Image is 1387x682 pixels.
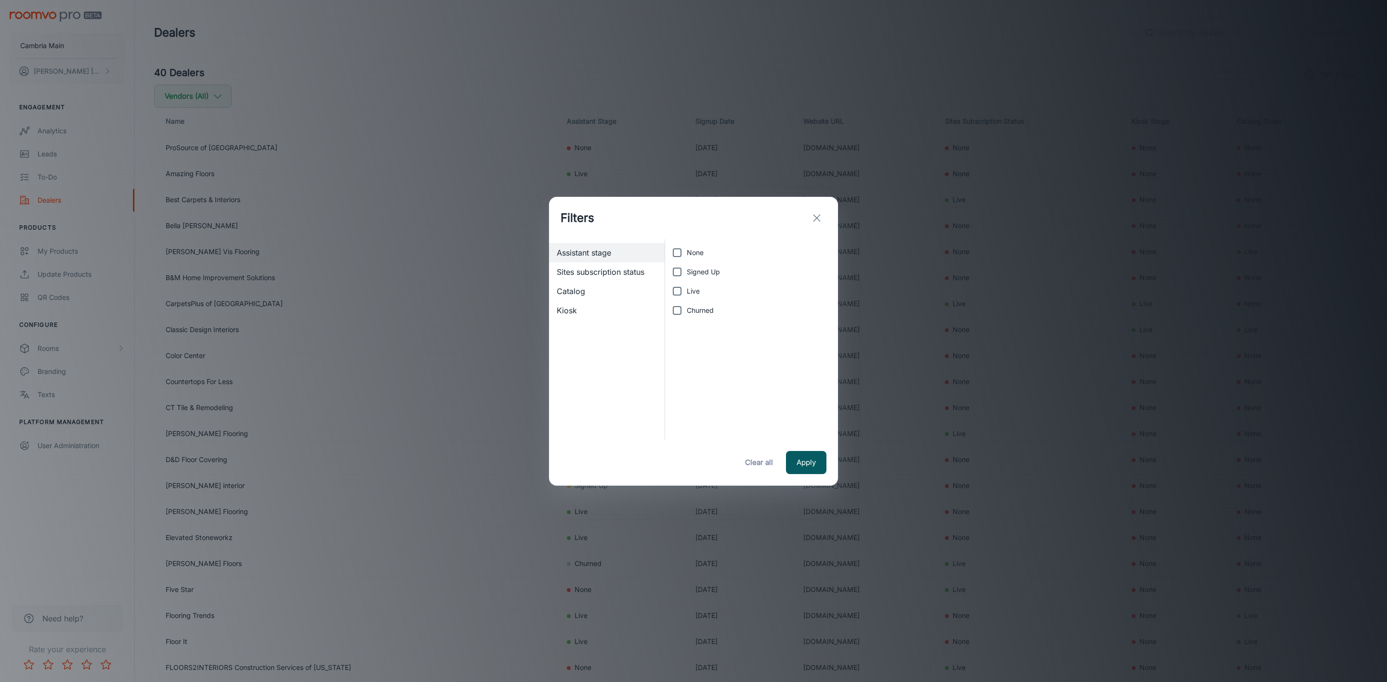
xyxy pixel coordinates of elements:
[687,305,714,316] span: Churned
[549,262,665,282] div: Sites subscription status
[557,266,657,278] span: Sites subscription status
[740,451,778,474] button: Clear all
[561,209,594,227] h1: Filters
[549,282,665,301] div: Catalog
[807,208,826,228] button: exit
[786,451,826,474] button: Apply
[687,286,700,296] span: Live
[549,243,665,262] div: Assistant stage
[549,301,665,320] div: Kiosk
[557,305,657,316] span: Kiosk
[687,267,720,277] span: Signed Up
[557,247,657,258] span: Assistant stage
[557,285,657,297] span: Catalog
[687,247,704,258] span: None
